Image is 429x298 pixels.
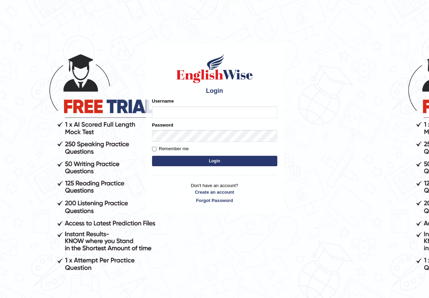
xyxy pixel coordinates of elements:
[152,145,189,152] label: Remember me
[152,88,277,95] h4: Login
[152,156,277,166] button: Login
[152,197,277,204] a: Forgot Password
[152,189,277,195] a: Create an account
[152,98,174,104] label: Username
[152,122,173,128] label: Password
[152,182,277,204] p: Don't have an account?
[152,147,157,151] input: Remember me
[175,53,254,84] img: Logo of English Wise sign in for intelligent practice with AI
